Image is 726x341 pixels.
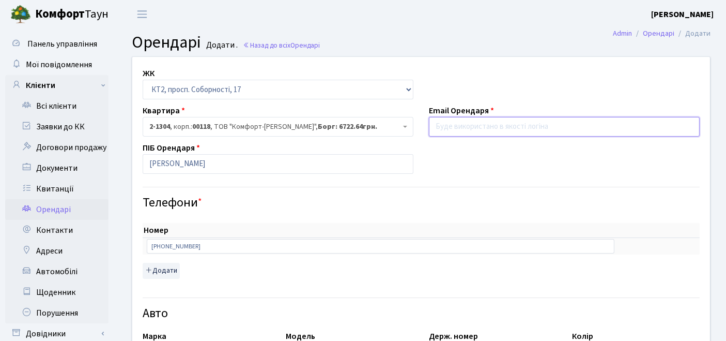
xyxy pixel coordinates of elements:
span: Таун [35,6,109,23]
span: <b>2-1304</b>, корп.: <b>00118</b>, ТОВ "Комфорт-Таун Ріелт", <b>Борг: 6722.64грн.</b> [143,117,413,137]
a: Орендарі [643,28,674,39]
a: Панель управління [5,34,109,54]
a: Квитанції [5,179,109,199]
span: Панель управління [27,38,97,50]
nav: breadcrumb [597,23,726,45]
button: Переключити навігацію [129,6,155,23]
b: 00118 [192,122,210,132]
a: Щоденник [5,282,109,303]
b: Борг: 6722.64грн. [318,122,377,132]
button: Додати [143,263,180,279]
a: Договори продажу [5,137,109,158]
input: Буде використано в якості логіна [429,117,700,137]
a: Admin [613,28,632,39]
span: <b>2-1304</b>, корп.: <b>00118</b>, ТОВ "Комфорт-Таун Ріелт", <b>Борг: 6722.64грн.</b> [149,122,400,132]
a: Заявки до КК [5,116,109,137]
li: Додати [674,28,710,39]
a: Документи [5,158,109,179]
label: Email Орендаря [429,105,494,117]
a: Адреси [5,241,109,261]
b: [PERSON_NAME] [651,9,714,20]
th: Номер [143,223,619,238]
a: Клієнти [5,75,109,96]
a: Порушення [5,303,109,323]
img: logo.png [10,4,31,25]
a: Назад до всіхОрендарі [243,40,320,50]
label: ПІБ Орендаря [143,142,200,154]
b: 2-1304 [149,122,170,132]
a: Орендарі [5,199,109,220]
h4: Авто [143,306,700,321]
label: Квартира [143,105,185,117]
a: Контакти [5,220,109,241]
small: Додати . [204,40,238,50]
a: [PERSON_NAME] [651,8,714,21]
span: Мої повідомлення [26,59,92,70]
a: Мої повідомлення [5,54,109,75]
a: Всі клієнти [5,96,109,116]
h4: Телефони [143,196,700,211]
b: Комфорт [35,6,85,22]
a: Автомобілі [5,261,109,282]
span: Орендарі [132,31,201,54]
span: Орендарі [290,40,320,50]
label: ЖК [143,67,155,80]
